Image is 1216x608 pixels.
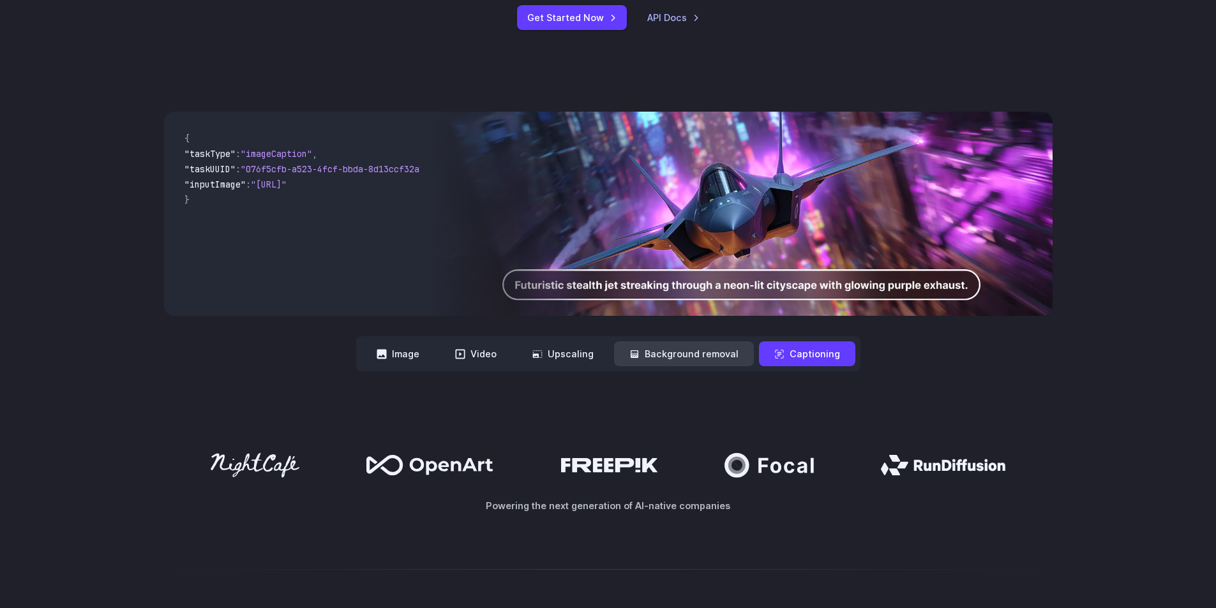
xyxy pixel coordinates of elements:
[241,148,312,159] span: "imageCaption"
[430,112,1052,316] img: Futuristic stealth jet streaking through a neon-lit cityscape with glowing purple exhaust
[517,5,627,30] a: Get Started Now
[614,341,754,366] button: Background removal
[361,341,435,366] button: Image
[241,163,435,175] span: "076f5cfb-a523-4fcf-bbda-8d13ccf32a75"
[246,179,251,190] span: :
[184,163,236,175] span: "taskUUID"
[236,163,241,175] span: :
[440,341,512,366] button: Video
[759,341,855,366] button: Captioning
[184,133,190,144] span: {
[184,148,236,159] span: "taskType"
[164,498,1053,513] p: Powering the next generation of AI-native companies
[251,179,287,190] span: "[URL]"
[647,10,700,25] a: API Docs
[184,194,190,205] span: }
[517,341,609,366] button: Upscaling
[236,148,241,159] span: :
[312,148,317,159] span: ,
[184,179,246,190] span: "inputImage"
